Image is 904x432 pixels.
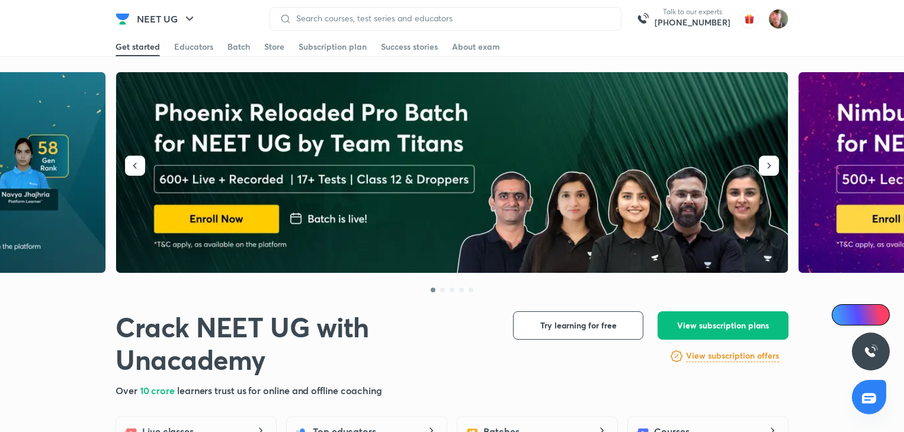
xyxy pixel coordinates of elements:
span: Over [116,384,140,396]
a: [PHONE_NUMBER] [655,17,730,28]
a: Educators [174,37,213,56]
a: Success stories [381,37,438,56]
button: NEET UG [130,7,204,31]
a: Subscription plan [299,37,367,56]
img: Company Logo [116,12,130,26]
a: View subscription offers [686,349,779,363]
a: Batch [227,37,250,56]
img: avatar [740,9,759,28]
div: About exam [452,41,500,53]
button: Try learning for free [513,311,643,340]
span: View subscription plans [677,320,769,331]
h1: Crack NEET UG with Unacademy [116,311,494,376]
div: Get started [116,41,160,53]
a: Ai Doubts [832,304,890,325]
span: 10 crore [140,384,177,396]
span: learners trust us for online and offline coaching [177,384,382,396]
a: About exam [452,37,500,56]
p: Talk to our experts [655,7,730,17]
a: Store [264,37,284,56]
input: Search courses, test series and educators [291,14,611,23]
div: Batch [227,41,250,53]
div: Store [264,41,284,53]
span: Try learning for free [540,320,617,331]
div: Subscription plan [299,41,367,53]
h6: View subscription offers [686,350,779,362]
span: Ai Doubts [851,310,883,320]
a: Get started [116,37,160,56]
div: Educators [174,41,213,53]
img: call-us [631,7,655,31]
img: Icon [839,310,848,320]
img: ttu [864,344,878,359]
div: Success stories [381,41,438,53]
img: Ravii [768,9,788,29]
button: View subscription plans [658,311,788,340]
